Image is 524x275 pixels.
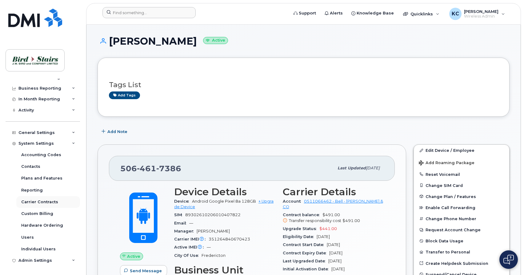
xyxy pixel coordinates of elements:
[283,186,384,197] h3: Carrier Details
[426,205,475,210] span: Enable Call Forwarding
[414,235,509,246] button: Block Data Usage
[328,259,342,263] span: [DATE]
[283,212,322,217] span: Contract balance
[283,226,319,231] span: Upgrade Status
[109,81,498,89] h3: Tags List
[98,126,133,137] button: Add Note
[366,166,380,170] span: [DATE]
[419,160,474,166] span: Add Roaming Package
[289,218,341,223] span: Transfer responsibility cost
[174,237,209,241] span: Carrier IMEI
[283,242,327,247] span: Contract Start Date
[414,145,509,156] a: Edit Device / Employee
[189,221,193,225] span: —
[127,253,140,259] span: Active
[283,267,331,271] span: Initial Activation Date
[137,164,156,173] span: 461
[329,251,342,255] span: [DATE]
[283,251,329,255] span: Contract Expiry Date
[414,224,509,235] button: Request Account Change
[319,226,337,231] span: $441.00
[174,186,275,197] h3: Device Details
[197,229,230,233] span: [PERSON_NAME]
[414,258,509,269] a: Create Helpdesk Submission
[109,91,140,99] a: Add tags
[414,169,509,180] button: Reset Voicemail
[503,255,514,265] img: Open chat
[203,37,228,44] small: Active
[202,253,226,258] span: Fredericton
[207,245,211,249] span: —
[414,213,509,224] button: Change Phone Number
[283,234,317,239] span: Eligibility Date
[156,164,181,173] span: 7386
[283,199,304,204] span: Account
[174,212,185,217] span: SIM
[174,245,207,249] span: Active IMEI
[174,221,189,225] span: Email
[185,212,241,217] span: 89302610206010407822
[283,199,383,209] a: 0511066462 - Bell - [PERSON_NAME] & CO
[331,267,345,271] span: [DATE]
[338,166,366,170] span: Last updated
[283,259,328,263] span: Last Upgraded Date
[414,246,509,257] button: Transfer to Personal
[98,36,510,47] h1: [PERSON_NAME]
[426,194,476,199] span: Change Plan / Features
[283,212,384,224] span: $491.00
[414,202,509,213] button: Enable Call Forwarding
[120,164,181,173] span: 506
[414,191,509,202] button: Change Plan / Features
[414,156,509,169] button: Add Roaming Package
[414,180,509,191] button: Change SIM Card
[174,229,197,233] span: Manager
[130,268,162,274] span: Send Message
[327,242,340,247] span: [DATE]
[174,253,202,258] span: City Of Use
[192,199,256,204] span: Android Google Pixel 8a 128GB
[209,237,250,241] span: 351264840670423
[107,129,127,135] span: Add Note
[317,234,330,239] span: [DATE]
[174,199,192,204] span: Device
[342,218,360,223] span: $491.00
